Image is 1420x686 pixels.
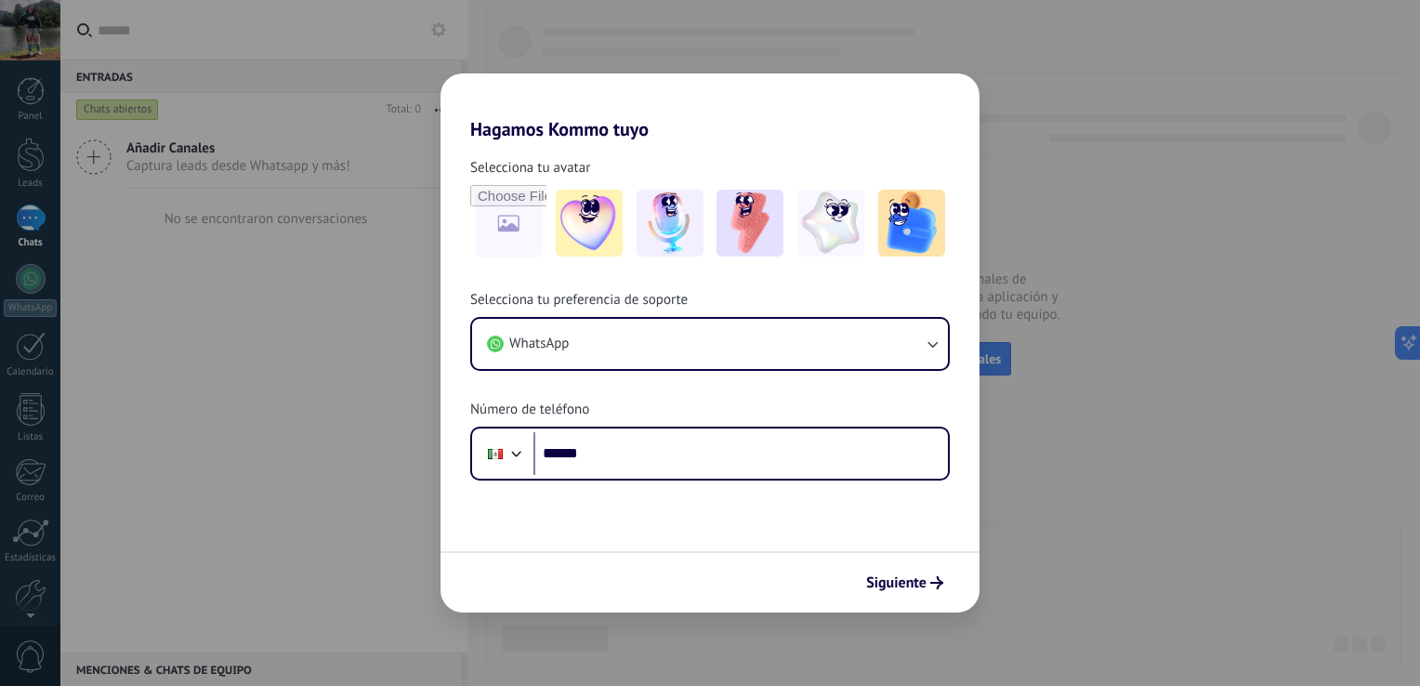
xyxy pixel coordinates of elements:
h2: Hagamos Kommo tuyo [440,73,980,140]
span: Número de teléfono [470,401,589,419]
img: -2.jpeg [637,190,703,257]
button: Siguiente [858,567,952,599]
span: WhatsApp [509,335,569,353]
button: WhatsApp [472,319,948,369]
img: -3.jpeg [717,190,783,257]
img: -4.jpeg [797,190,864,257]
span: Selecciona tu preferencia de soporte [470,291,688,310]
span: Selecciona tu avatar [470,159,590,178]
img: -1.jpeg [556,190,623,257]
span: Siguiente [866,576,927,589]
img: -5.jpeg [878,190,945,257]
div: Mexico: + 52 [478,434,513,473]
